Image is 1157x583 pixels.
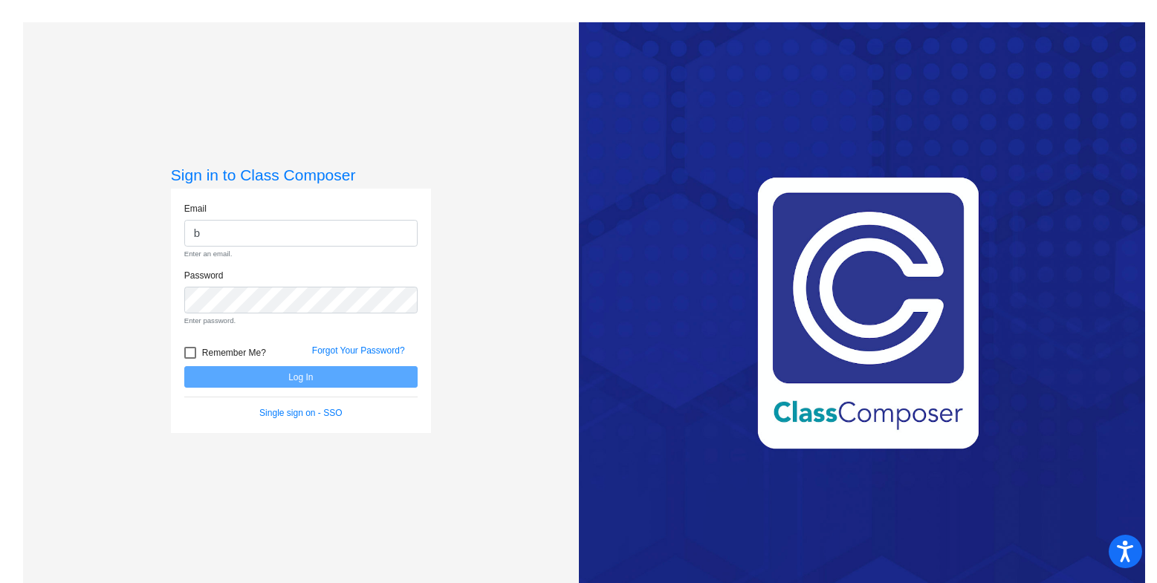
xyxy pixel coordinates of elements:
[184,316,418,326] small: Enter password.
[184,366,418,388] button: Log In
[312,345,405,356] a: Forgot Your Password?
[202,344,266,362] span: Remember Me?
[171,166,431,184] h3: Sign in to Class Composer
[184,202,207,215] label: Email
[184,249,418,259] small: Enter an email.
[184,269,224,282] label: Password
[259,408,342,418] a: Single sign on - SSO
